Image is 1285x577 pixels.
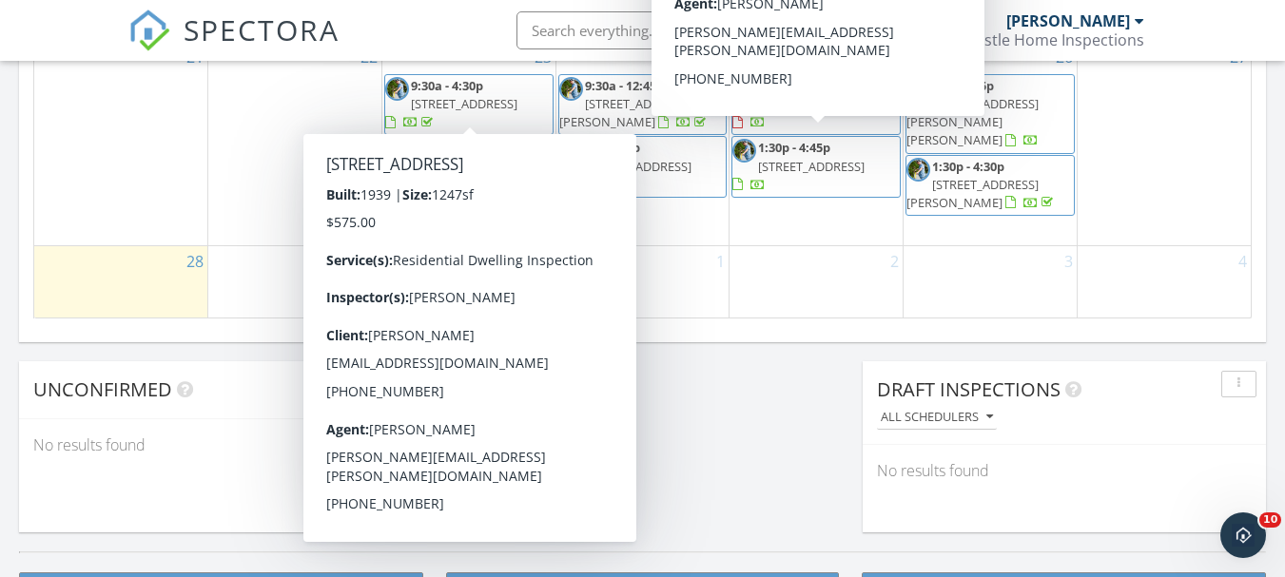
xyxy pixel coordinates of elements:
a: Go to October 1, 2025 [712,246,729,277]
td: Go to September 25, 2025 [730,41,904,245]
span: Unconfirmed [33,376,172,402]
td: Go to September 23, 2025 [381,41,555,245]
a: 9:30a - 12:45p [STREET_ADDRESS][PERSON_NAME] [559,77,710,130]
a: 1:30p - 4:30p [STREET_ADDRESS][PERSON_NAME] [906,158,1057,211]
a: 1:30p - 4:30p [STREET_ADDRESS][PERSON_NAME] [905,155,1075,217]
td: Go to October 4, 2025 [1077,245,1251,317]
td: Go to September 29, 2025 [208,245,382,317]
img: msh_5dm34154.jpg [906,158,930,182]
a: 2p - 4:15p [STREET_ADDRESS] [559,139,691,192]
div: [PERSON_NAME] [1006,11,1130,30]
a: Go to October 2, 2025 [886,246,903,277]
a: 9:30a - 12:45p [STREET_ADDRESS][PERSON_NAME] [558,74,728,136]
span: [STREET_ADDRESS] [411,95,517,112]
a: 1:30p - 4:45p [STREET_ADDRESS] [732,139,865,192]
td: Go to October 2, 2025 [730,245,904,317]
span: [STREET_ADDRESS] [758,95,865,112]
img: msh_5dm34154.jpg [559,77,583,101]
span: [STREET_ADDRESS][PERSON_NAME] [559,95,691,130]
img: msh_5dm34154.jpg [906,77,930,101]
span: 9a - 12:15p [932,77,994,94]
div: All schedulers [881,411,993,424]
a: Go to September 28, 2025 [183,246,207,277]
a: Go to September 29, 2025 [357,246,381,277]
a: SPECTORA [128,26,340,66]
td: Go to September 26, 2025 [904,41,1078,245]
td: Go to September 21, 2025 [34,41,208,245]
span: 9:30a - 4:30p [411,77,483,94]
span: 2p - 4:15p [585,139,640,156]
a: Go to September 30, 2025 [531,246,555,277]
a: 9a - 12:15p [STREET_ADDRESS] [732,77,865,130]
span: 1:30p - 4:30p [932,158,1004,175]
td: Go to October 1, 2025 [555,245,730,317]
a: 9:30a - 4:30p [STREET_ADDRESS] [385,77,517,130]
span: [STREET_ADDRESS][PERSON_NAME][PERSON_NAME] [906,95,1039,148]
span: 9:30a - 12:45p [585,77,664,94]
span: 10 [1259,512,1281,528]
span: Draft Inspections [877,376,1061,402]
img: msh_5dm34154.jpg [559,139,583,163]
button: All schedulers [877,405,997,431]
span: 9a - 12:15p [758,77,820,94]
td: Go to September 27, 2025 [1077,41,1251,245]
td: Go to September 22, 2025 [208,41,382,245]
span: SPECTORA [184,10,340,49]
a: 9a - 12:15p [STREET_ADDRESS][PERSON_NAME][PERSON_NAME] [906,77,1039,149]
a: 9a - 12:15p [STREET_ADDRESS] [731,74,901,136]
img: The Best Home Inspection Software - Spectora [128,10,170,51]
img: msh_5dm34154.jpg [385,77,409,101]
td: Go to October 3, 2025 [904,245,1078,317]
img: msh_5dm34154.jpg [732,77,756,101]
td: Go to September 28, 2025 [34,245,208,317]
a: 2p - 4:15p [STREET_ADDRESS] [558,136,728,198]
td: Go to September 24, 2025 [555,41,730,245]
a: Go to October 3, 2025 [1061,246,1077,277]
a: 1:30p - 4:45p [STREET_ADDRESS] [731,136,901,198]
span: [STREET_ADDRESS][PERSON_NAME] [906,176,1039,211]
a: Go to October 4, 2025 [1235,246,1251,277]
div: Castle Home Inspections [966,30,1144,49]
span: 1:30p - 4:45p [758,139,830,156]
iframe: Intercom live chat [1220,512,1266,558]
input: Search everything... [516,11,897,49]
a: 9:30a - 4:30p [STREET_ADDRESS] [384,74,554,136]
span: [STREET_ADDRESS] [758,158,865,175]
img: msh_5dm34154.jpg [732,139,756,163]
div: No results found [19,419,422,471]
td: Go to September 30, 2025 [381,245,555,317]
span: [STREET_ADDRESS] [585,158,691,175]
a: 9a - 12:15p [STREET_ADDRESS][PERSON_NAME][PERSON_NAME] [905,74,1075,154]
div: No results found [863,445,1266,496]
